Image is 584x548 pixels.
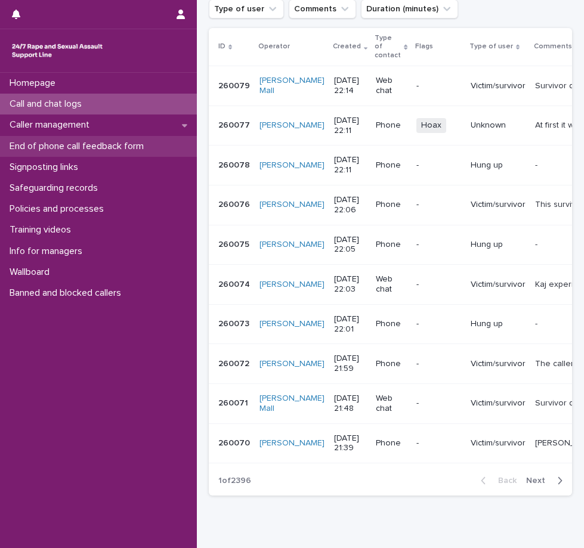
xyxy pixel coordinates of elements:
p: [DATE] 22:14 [334,76,366,96]
p: 260076 [218,197,252,210]
p: Wallboard [5,267,59,278]
p: Phone [376,120,406,131]
p: Victim/survivor [471,200,526,210]
p: ID [218,40,225,53]
p: Hung up [471,240,526,250]
p: - [416,359,461,369]
p: Victim/survivor [471,438,526,448]
p: - [535,317,540,329]
button: Back [471,475,521,486]
p: - [416,280,461,290]
span: Back [491,476,517,485]
p: [DATE] 22:11 [334,116,366,136]
a: [PERSON_NAME] [259,160,325,171]
p: 260079 [218,79,252,91]
p: 1 of 2396 [209,466,261,496]
span: Next [526,476,552,485]
a: [PERSON_NAME] [259,200,325,210]
p: [DATE] 22:01 [334,314,366,335]
p: Type of user [469,40,513,53]
p: 260075 [218,237,252,250]
p: Web chat [376,274,406,295]
p: 260078 [218,158,252,171]
p: [DATE] 22:06 [334,195,366,215]
p: - [416,81,461,91]
p: Web chat [376,76,406,96]
a: [PERSON_NAME] [259,359,325,369]
p: End of phone call feedback form [5,141,153,152]
a: [PERSON_NAME] [259,120,325,131]
p: Victim/survivor [471,280,526,290]
p: Phone [376,240,406,250]
p: Flags [415,40,433,53]
a: [PERSON_NAME] Mall [259,76,325,96]
p: Victim/survivor [471,398,526,408]
p: Victim/survivor [471,81,526,91]
p: - [535,158,540,171]
button: Next [521,475,572,486]
p: 260077 [218,118,252,131]
a: [PERSON_NAME] [259,240,325,250]
p: - [416,160,461,171]
p: - [416,438,461,448]
p: - [416,398,461,408]
p: Created [333,40,361,53]
p: Call and chat logs [5,98,91,110]
p: Phone [376,319,406,329]
p: Unknown [471,120,526,131]
p: - [416,319,461,329]
p: Phone [376,438,406,448]
p: [DATE] 21:59 [334,354,366,374]
p: Info for managers [5,246,92,257]
p: [DATE] 21:48 [334,394,366,414]
p: Type of contact [375,32,401,62]
p: 260073 [218,317,252,329]
p: Web chat [376,394,406,414]
p: Signposting links [5,162,88,173]
p: [DATE] 21:39 [334,434,366,454]
p: Homepage [5,78,65,89]
p: [DATE] 22:05 [334,235,366,255]
p: Comments [534,40,572,53]
p: Safeguarding records [5,182,107,194]
span: Hoax [416,118,446,133]
p: Banned and blocked callers [5,287,131,299]
p: Phone [376,200,406,210]
a: [PERSON_NAME] [259,280,325,290]
p: - [416,200,461,210]
p: 260074 [218,277,252,290]
p: Training videos [5,224,81,236]
p: - [535,237,540,250]
a: [PERSON_NAME] [259,319,325,329]
a: [PERSON_NAME] [259,438,325,448]
p: Victim/survivor [471,359,526,369]
p: [DATE] 22:03 [334,274,366,295]
p: Policies and processes [5,203,113,215]
img: rhQMoQhaT3yELyF149Cw [10,39,105,63]
p: Phone [376,160,406,171]
p: 260072 [218,357,252,369]
p: Hung up [471,160,526,171]
p: [DATE] 22:11 [334,155,366,175]
p: Hung up [471,319,526,329]
p: - [416,240,461,250]
p: Operator [258,40,290,53]
a: [PERSON_NAME] Mall [259,394,325,414]
p: Phone [376,359,406,369]
p: Caller management [5,119,99,131]
p: 260071 [218,396,251,408]
p: 260070 [218,436,252,448]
